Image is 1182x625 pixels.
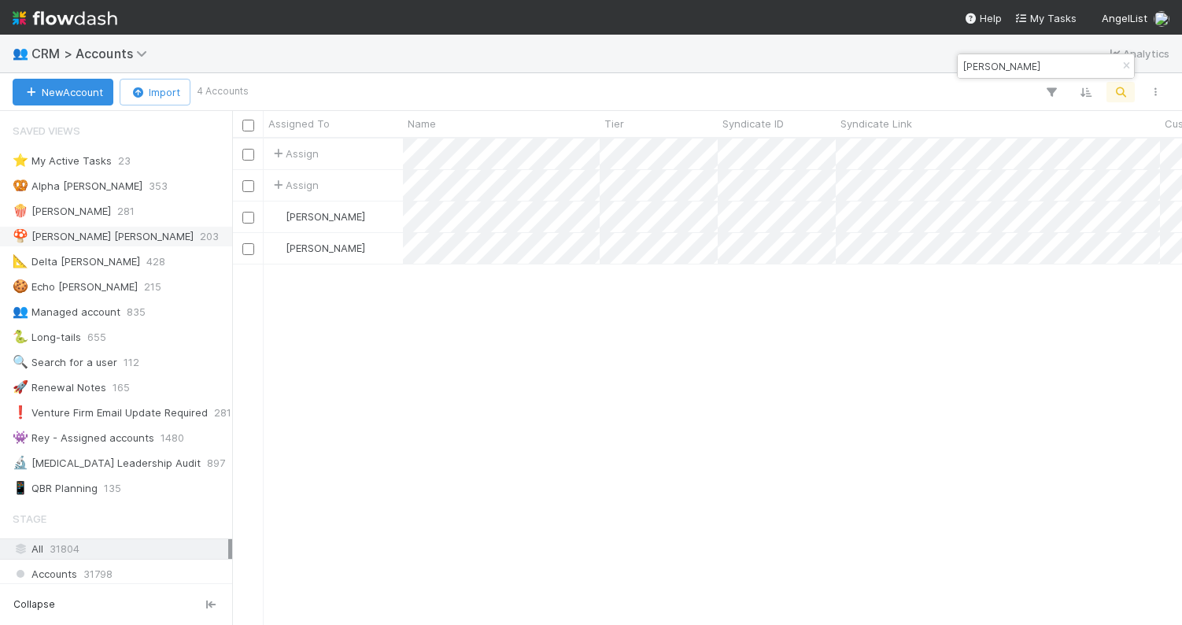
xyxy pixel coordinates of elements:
input: Toggle Row Selected [242,243,254,255]
span: 353 [149,176,168,196]
span: Tier [604,116,624,131]
small: 4 Accounts [197,84,249,98]
button: NewAccount [13,79,113,105]
span: Saved Views [13,115,80,146]
span: 835 [127,302,146,322]
span: Accounts [13,564,77,584]
span: 281 [117,202,135,221]
div: Renewal Notes [13,378,106,398]
span: Syndicate ID [722,116,784,131]
input: Search... [960,57,1117,76]
span: 📱 [13,481,28,494]
span: 1480 [161,428,184,448]
div: My Active Tasks [13,151,112,171]
span: 203 [200,227,219,246]
span: Assigned To [268,116,330,131]
span: My Tasks [1014,12,1077,24]
span: 🍪 [13,279,28,293]
div: Alpha [PERSON_NAME] [13,176,142,196]
div: Long-tails [13,327,81,347]
button: Import [120,79,190,105]
div: Rey - Assigned accounts [13,428,154,448]
span: Syndicate Link [840,116,912,131]
span: [PERSON_NAME] [286,242,365,254]
span: 135 [104,479,121,498]
div: Help [964,10,1002,26]
div: Echo [PERSON_NAME] [13,277,138,297]
span: 23 [118,151,131,171]
span: CRM > Accounts [31,46,155,61]
span: 🔬 [13,456,28,469]
span: 🔍 [13,355,28,368]
span: [PERSON_NAME] [286,210,365,223]
span: 🍿 [13,204,28,217]
span: ⭐ [13,153,28,167]
span: 📐 [13,254,28,268]
span: 112 [124,353,139,372]
span: 655 [87,327,106,347]
div: Delta [PERSON_NAME] [13,252,140,272]
span: AngelList [1102,12,1147,24]
span: ❗ [13,405,28,419]
span: 🐍 [13,330,28,343]
span: 281 [214,403,231,423]
span: Stage [13,503,46,534]
span: 897 [207,453,225,473]
span: 👥 [13,305,28,318]
div: [PERSON_NAME] [13,202,111,221]
span: 🚀 [13,380,28,394]
span: 31798 [83,564,113,584]
span: 215 [144,277,161,297]
span: Assign [270,177,319,193]
img: avatar_4aa8e4fd-f2b7-45ba-a6a5-94a913ad1fe4.png [1154,11,1169,27]
div: [MEDICAL_DATA] Leadership Audit [13,453,201,473]
div: Venture Firm Email Update Required [13,403,208,423]
input: Toggle Row Selected [242,149,254,161]
div: Search for a user [13,353,117,372]
img: avatar_4aa8e4fd-f2b7-45ba-a6a5-94a913ad1fe4.png [271,210,283,223]
div: QBR Planning [13,479,98,498]
input: Toggle All Rows Selected [242,120,254,131]
img: logo-inverted-e16ddd16eac7371096b0.svg [13,5,117,31]
div: All [13,539,228,559]
div: [PERSON_NAME] [PERSON_NAME] [13,227,194,246]
span: 👾 [13,431,28,444]
a: Analytics [1107,44,1169,63]
img: avatar_60e5bba5-e4c9-4ca2-8b5c-d649d5645218.png [271,242,283,254]
span: 🍄 [13,229,28,242]
span: Name [408,116,436,131]
span: 🥨 [13,179,28,192]
span: 428 [146,252,165,272]
span: 165 [113,378,130,398]
span: Assign [270,146,319,161]
div: Managed account [13,302,120,322]
span: 31804 [50,539,79,559]
span: 👥 [13,46,28,60]
input: Toggle Row Selected [242,212,254,224]
input: Toggle Row Selected [242,180,254,192]
span: Collapse [13,597,55,612]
